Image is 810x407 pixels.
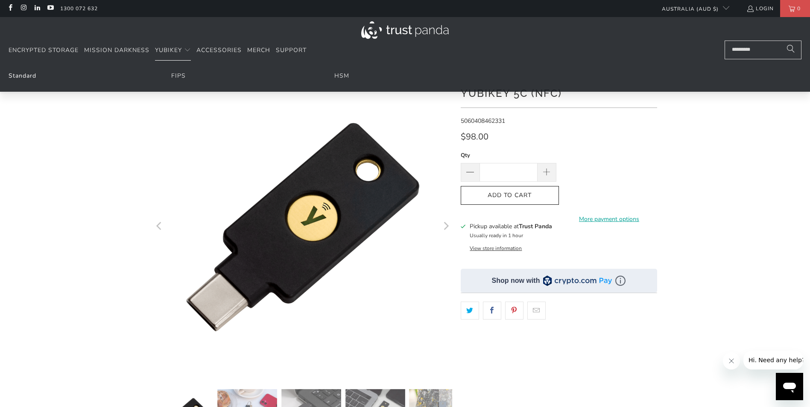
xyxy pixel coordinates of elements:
a: Share this on Facebook [483,302,501,320]
span: 5060408462331 [461,117,505,125]
summary: YubiKey [155,41,191,61]
input: Search... [725,41,801,59]
a: Share this on Twitter [461,302,479,320]
button: Search [780,41,801,59]
span: Hi. Need any help? [5,6,61,13]
a: Trust Panda Australia on Facebook [6,5,14,12]
a: Accessories [196,41,242,61]
span: Merch [247,46,270,54]
span: Support [276,46,307,54]
a: Mission Darkness [84,41,149,61]
b: Trust Panda [519,222,552,230]
button: Add to Cart [461,186,559,205]
a: Login [746,4,774,13]
iframe: Button to launch messaging window [776,373,803,400]
a: HSM [334,72,349,80]
span: YubiKey [155,46,182,54]
iframe: Message from company [743,351,803,369]
small: Usually ready in 1 hour [470,232,523,239]
span: Accessories [196,46,242,54]
a: 1300 072 632 [60,4,98,13]
button: Next [439,78,453,376]
div: Shop now with [492,276,540,285]
span: $98.00 [461,131,488,142]
a: Standard [9,72,36,80]
nav: Translation missing: en.navigation.header.main_nav [9,41,307,61]
img: Trust Panda Australia [361,21,449,39]
button: View store information [470,245,522,252]
iframe: Close message [723,352,740,369]
a: Support [276,41,307,61]
a: Share this on Pinterest [505,302,523,320]
a: FIPS [171,72,186,80]
h3: Pickup available at [470,222,552,231]
span: Mission Darkness [84,46,149,54]
iframe: Reviews Widget [461,334,657,363]
a: Trust Panda Australia on LinkedIn [33,5,41,12]
a: More payment options [561,215,657,224]
a: Trust Panda Australia on YouTube [47,5,54,12]
label: Qty [461,151,556,160]
a: Encrypted Storage [9,41,79,61]
button: Previous [153,78,167,376]
a: Email this to a friend [527,302,546,320]
a: YubiKey 5C (NFC) - Trust Panda [153,78,452,376]
h1: YubiKey 5C (NFC) [461,84,657,101]
span: Add to Cart [470,192,550,199]
span: Encrypted Storage [9,46,79,54]
a: Trust Panda Australia on Instagram [20,5,27,12]
a: Merch [247,41,270,61]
